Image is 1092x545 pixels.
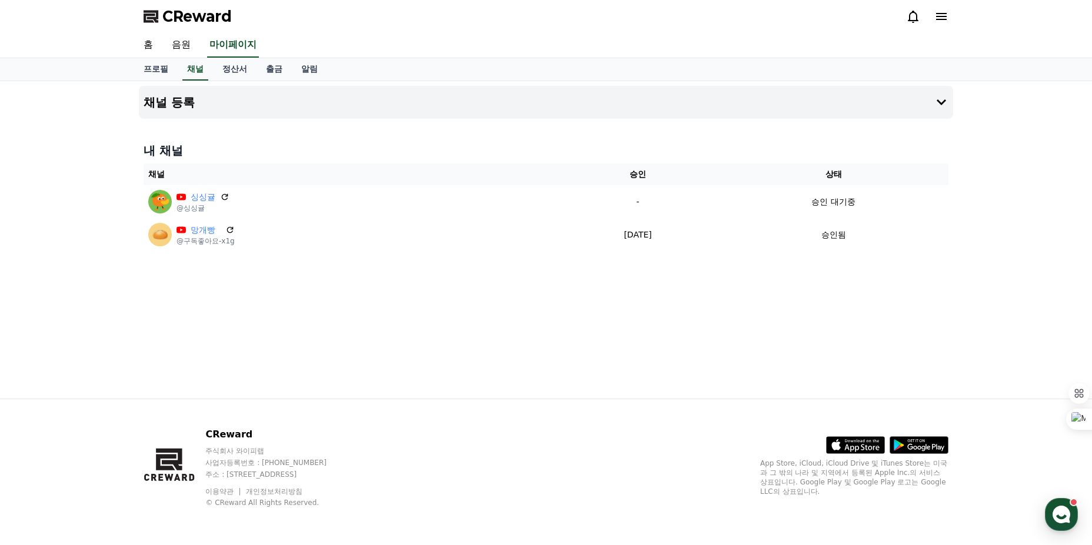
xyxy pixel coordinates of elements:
[205,458,349,467] p: 사업자등록번호 : [PHONE_NUMBER]
[205,446,349,456] p: 주식회사 와이피랩
[162,7,232,26] span: CReward
[205,427,349,442] p: CReward
[821,229,846,241] p: 승인됨
[191,224,221,236] a: 망개빵
[144,96,195,109] h4: 채널 등록
[144,142,948,159] h4: 내 채널
[205,487,242,496] a: 이용약관
[205,498,349,507] p: © CReward All Rights Reserved.
[177,203,229,213] p: @싱싱귤
[292,58,327,81] a: 알림
[257,58,292,81] a: 출금
[191,191,215,203] a: 싱싱귤
[148,190,172,213] img: 싱싱귤
[213,58,257,81] a: 정산서
[760,459,948,496] p: App Store, iCloud, iCloud Drive 및 iTunes Store는 미국과 그 밖의 나라 및 지역에서 등록된 Apple Inc.의 서비스 상표입니다. Goo...
[811,196,855,208] p: 승인 대기중
[557,163,718,185] th: 승인
[177,236,235,246] p: @구독좋아요-x1g
[246,487,302,496] a: 개인정보처리방침
[562,196,714,208] p: -
[139,86,953,119] button: 채널 등록
[148,223,172,246] img: 망개빵
[182,58,208,81] a: 채널
[162,33,200,58] a: 음원
[134,58,178,81] a: 프로필
[562,229,714,241] p: [DATE]
[205,470,349,479] p: 주소 : [STREET_ADDRESS]
[718,163,948,185] th: 상태
[134,33,162,58] a: 홈
[144,163,557,185] th: 채널
[207,33,259,58] a: 마이페이지
[144,7,232,26] a: CReward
